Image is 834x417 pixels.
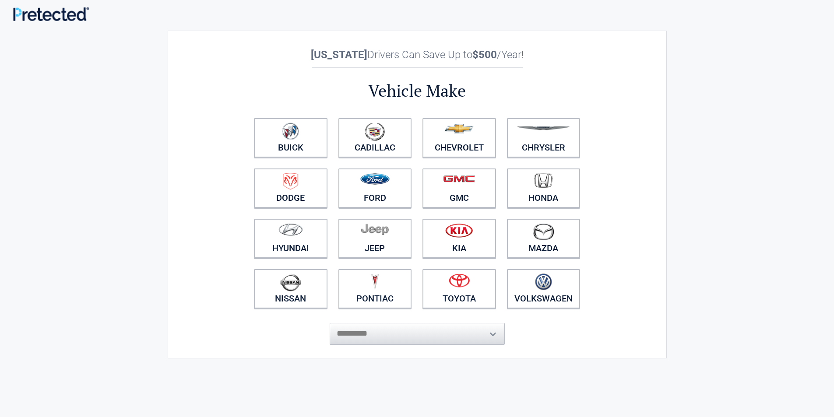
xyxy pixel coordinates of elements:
img: jeep [361,223,389,235]
b: $500 [472,49,497,61]
img: buick [282,123,299,140]
a: Nissan [254,269,327,308]
b: [US_STATE] [311,49,367,61]
a: Cadillac [338,118,412,158]
img: dodge [283,173,298,190]
a: Kia [422,219,496,258]
h2: Vehicle Make [249,80,586,102]
img: cadillac [365,123,385,141]
a: Mazda [507,219,581,258]
img: ford [360,173,390,185]
a: GMC [422,168,496,208]
a: Chrysler [507,118,581,158]
h2: Drivers Can Save Up to /Year [249,49,586,61]
img: volkswagen [535,273,552,291]
a: Hyundai [254,219,327,258]
img: nissan [280,273,301,291]
a: Honda [507,168,581,208]
img: pontiac [370,273,379,290]
img: chevrolet [444,124,474,133]
img: honda [534,173,552,188]
a: Ford [338,168,412,208]
a: Pontiac [338,269,412,308]
img: hyundai [278,223,303,236]
img: Main Logo [13,7,89,21]
a: Volkswagen [507,269,581,308]
a: Buick [254,118,327,158]
a: Chevrolet [422,118,496,158]
a: Toyota [422,269,496,308]
img: mazda [532,223,554,240]
img: gmc [443,175,475,182]
img: toyota [449,273,470,287]
a: Dodge [254,168,327,208]
a: Jeep [338,219,412,258]
img: chrysler [517,126,570,130]
img: kia [445,223,473,238]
